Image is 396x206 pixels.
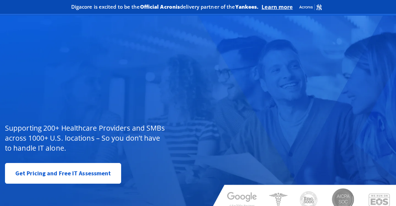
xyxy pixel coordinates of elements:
a: Learn more [262,4,293,10]
span: Get Pricing and Free IT Assessment [15,167,111,180]
h2: Digacore is excited to be the delivery partner of the [71,4,259,9]
img: Acronis [299,4,322,11]
a: Get Pricing and Free IT Assessment [5,163,121,184]
p: Supporting 200+ Healthcare Providers and SMBs across 1000+ U.S. locations – So you don’t have to ... [5,123,166,153]
b: Yankees. [235,3,259,10]
b: Official Acronis [140,3,180,10]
